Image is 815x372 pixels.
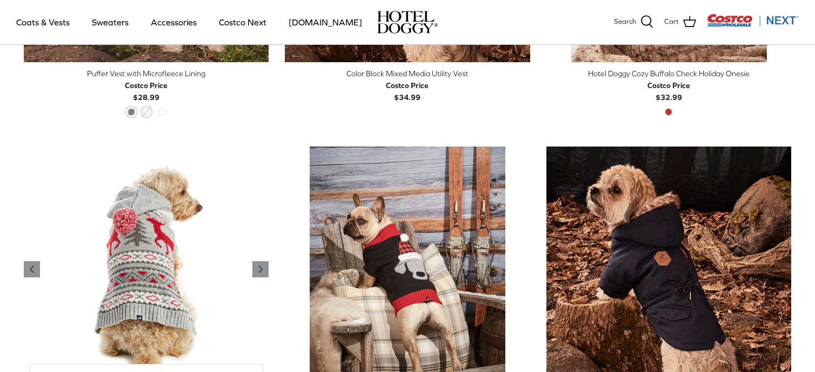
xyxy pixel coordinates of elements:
a: Coats & Vests [6,4,79,41]
img: hoteldoggycom [377,11,438,34]
div: Hotel Doggy Cozy Buffalo Check Holiday Onesie [546,68,791,79]
a: Accessories [141,4,206,41]
div: Color Block Mixed Media Utility Vest [285,68,530,79]
a: Previous [24,261,40,277]
a: Cart [664,15,696,29]
a: Hotel Doggy Cozy Buffalo Check Holiday Onesie Costco Price$32.99 [546,68,791,104]
a: Visit Costco Next [707,21,799,29]
a: [DOMAIN_NAME] [279,4,372,41]
div: Costco Price [386,79,429,91]
a: Previous [252,261,269,277]
img: Costco Next [707,14,799,27]
a: Sweaters [82,4,138,41]
div: Costco Price [647,79,690,91]
b: $34.99 [386,79,429,102]
div: Puffer Vest with Microfleece Lining [24,68,269,79]
a: Search [614,15,653,29]
a: hoteldoggy.com hoteldoggycom [377,11,438,34]
span: Search [614,16,636,28]
a: Puffer Vest with Microfleece Lining Costco Price$28.99 [24,68,269,104]
span: Cart [664,16,679,28]
a: Color Block Mixed Media Utility Vest Costco Price$34.99 [285,68,530,104]
a: Costco Next [209,4,276,41]
b: $32.99 [647,79,690,102]
div: Costco Price [125,79,168,91]
b: $28.99 [125,79,168,102]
